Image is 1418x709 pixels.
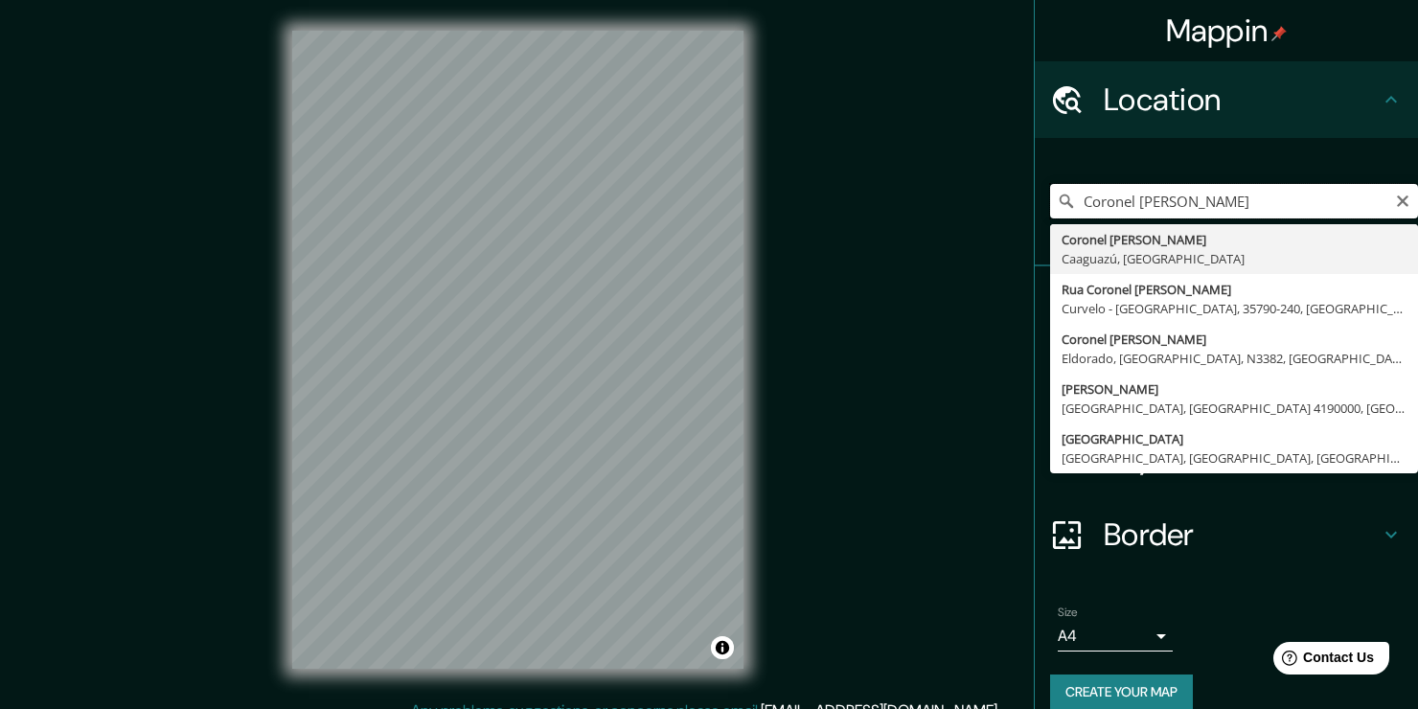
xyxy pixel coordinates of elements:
[1035,343,1418,420] div: Style
[1104,439,1380,477] h4: Layout
[1062,230,1407,249] div: Coronel [PERSON_NAME]
[1050,184,1418,218] input: Pick your city or area
[711,636,734,659] button: Toggle attribution
[1062,349,1407,368] div: Eldorado, [GEOGRAPHIC_DATA], N3382, [GEOGRAPHIC_DATA]
[1035,496,1418,573] div: Border
[1058,621,1173,652] div: A4
[1104,515,1380,554] h4: Border
[1395,191,1410,209] button: Clear
[1062,399,1407,418] div: [GEOGRAPHIC_DATA], [GEOGRAPHIC_DATA] 4190000, [GEOGRAPHIC_DATA]
[1062,249,1407,268] div: Caaguazú, [GEOGRAPHIC_DATA]
[1058,605,1078,621] label: Size
[1062,299,1407,318] div: Curvelo - [GEOGRAPHIC_DATA], 35790-240, [GEOGRAPHIC_DATA]
[1062,448,1407,468] div: [GEOGRAPHIC_DATA], [GEOGRAPHIC_DATA], [GEOGRAPHIC_DATA]
[292,31,743,669] canvas: Map
[1035,266,1418,343] div: Pins
[1271,26,1287,41] img: pin-icon.png
[1062,429,1407,448] div: [GEOGRAPHIC_DATA]
[1247,634,1397,688] iframe: Help widget launcher
[1035,420,1418,496] div: Layout
[1062,280,1407,299] div: Rua Coronel [PERSON_NAME]
[1062,379,1407,399] div: [PERSON_NAME]
[1104,80,1380,119] h4: Location
[1035,61,1418,138] div: Location
[1062,330,1407,349] div: Coronel [PERSON_NAME]
[1166,11,1288,50] h4: Mappin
